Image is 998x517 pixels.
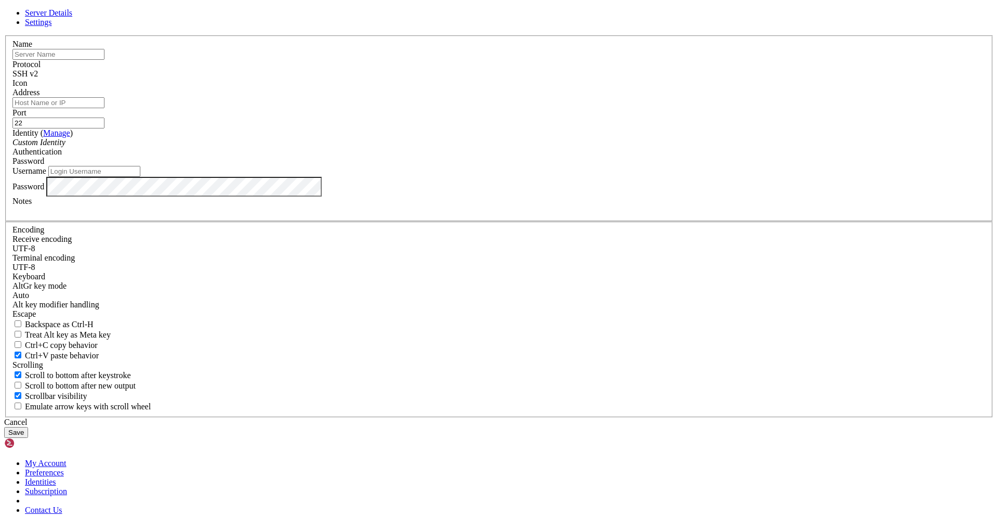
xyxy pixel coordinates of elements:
[12,40,32,48] label: Name
[25,506,62,514] a: Contact Us
[25,371,131,380] span: Scroll to bottom after keystroke
[25,351,99,360] span: Ctrl+V paste behavior
[12,157,44,165] span: Password
[12,118,104,128] input: Port Number
[4,14,8,23] div: (0, 1)
[4,427,28,438] button: Save
[12,225,44,234] label: Encoding
[25,330,111,339] span: Treat Alt key as Meta key
[12,330,111,339] label: Whether the Alt key acts as a Meta key or as a distinct Alt key.
[12,320,94,329] label: If true, the backspace should send BS ('\x08', aka ^H). Otherwise the backspace key should send '...
[25,18,52,27] a: Settings
[12,300,99,309] label: Controls how the Alt key is handled. Escape: Send an ESC prefix. 8-Bit: Add 128 to the typed char...
[12,235,72,243] label: Set the expected encoding for data received from the host. If the encodings do not match, visual ...
[15,331,21,338] input: Treat Alt key as Meta key
[25,477,56,486] a: Identities
[25,320,94,329] span: Backspace as Ctrl-H
[12,291,29,300] span: Auto
[12,351,99,360] label: Ctrl+V pastes if true, sends ^V to host if false. Ctrl+Shift+V sends ^V to host if true, pastes i...
[4,4,862,14] x-row: Connection timed out
[15,392,21,399] input: Scrollbar visibility
[48,166,140,177] input: Login Username
[12,166,46,175] label: Username
[12,309,36,318] span: Escape
[25,402,151,411] span: Emulate arrow keys with scroll wheel
[12,263,35,272] span: UTF-8
[12,79,27,87] label: Icon
[25,487,67,496] a: Subscription
[12,244,986,253] div: UTF-8
[12,371,131,380] label: Whether to scroll to the bottom on any keystroke.
[15,320,21,327] input: Backspace as Ctrl-H
[25,468,64,477] a: Preferences
[12,392,87,400] label: The vertical scrollbar mode.
[25,341,98,350] span: Ctrl+C copy behavior
[43,128,70,137] a: Manage
[12,49,104,60] input: Server Name
[12,244,35,253] span: UTF-8
[12,157,986,166] div: Password
[25,459,67,468] a: My Account
[12,253,75,262] label: The default terminal encoding. ISO-2022 enables character map translations (like graphics maps). ...
[15,371,21,378] input: Scroll to bottom after keystroke
[12,291,986,300] div: Auto
[12,402,151,411] label: When using the alternative screen buffer, and DECCKM (Application Cursor Keys) is active, mouse w...
[12,360,43,369] label: Scrolling
[12,69,38,78] span: SSH v2
[12,341,98,350] label: Ctrl-C copies if true, send ^C to host if false. Ctrl-Shift-C sends ^C to host if true, copies if...
[12,88,40,97] label: Address
[12,197,32,205] label: Notes
[15,352,21,358] input: Ctrl+V paste behavior
[4,438,64,448] img: Shellngn
[12,281,67,290] label: Set the expected encoding for data received from the host. If the encodings do not match, visual ...
[12,182,44,190] label: Password
[12,309,986,319] div: Escape
[12,272,45,281] label: Keyboard
[12,108,27,117] label: Port
[12,69,986,79] div: SSH v2
[12,263,986,272] div: UTF-8
[15,403,21,409] input: Emulate arrow keys with scroll wheel
[12,381,136,390] label: Scroll to bottom after new output.
[12,138,65,147] i: Custom Identity
[4,418,994,427] div: Cancel
[25,392,87,400] span: Scrollbar visibility
[12,147,62,156] label: Authentication
[15,341,21,348] input: Ctrl+C copy behavior
[12,128,73,137] label: Identity
[41,128,73,137] span: ( )
[12,60,41,69] label: Protocol
[12,138,986,147] div: Custom Identity
[15,382,21,389] input: Scroll to bottom after new output
[12,97,104,108] input: Host Name or IP
[25,381,136,390] span: Scroll to bottom after new output
[25,8,72,17] a: Server Details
